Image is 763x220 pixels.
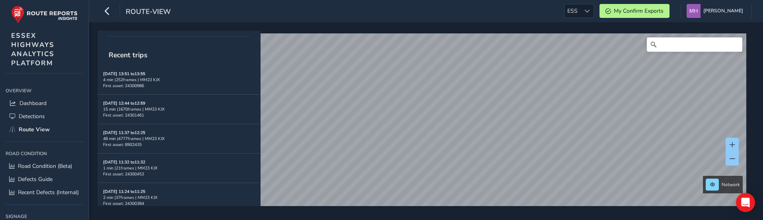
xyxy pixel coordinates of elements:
[11,31,54,68] span: ESSEX HIGHWAYS ANALYTICS PLATFORM
[6,186,83,199] a: Recent Defects (Internal)
[19,126,50,133] span: Route View
[103,77,255,83] div: 4 min | 252 frames | MM23 KJX
[599,4,670,18] button: My Confirm Exports
[103,159,145,165] strong: [DATE] 11:32 to 11:32
[103,112,144,118] span: First asset: 24301461
[103,106,255,112] div: 15 min | 1670 frames | MM23 KJX
[126,7,171,18] span: route-view
[18,175,53,183] span: Defects Guide
[19,99,47,107] span: Dashboard
[103,189,145,195] strong: [DATE] 11:24 to 11:25
[103,136,255,142] div: 48 min | 4777 frames | MM23 KJX
[6,160,83,173] a: Road Condition (Beta)
[647,37,742,52] input: Hae
[103,195,255,201] div: 2 min | 37 frames | MM23 KJX
[687,4,701,18] img: diamond-layout
[614,7,664,15] span: My Confirm Exports
[100,33,746,215] canvas: Map
[6,97,83,110] a: Dashboard
[564,4,580,18] span: ESS
[6,148,83,160] div: Road Condition
[103,201,144,206] span: First asset: 24300384
[11,6,78,23] img: rr logo
[103,100,145,106] strong: [DATE] 12:44 to 12:59
[18,189,79,196] span: Recent Defects (Internal)
[6,173,83,186] a: Defects Guide
[19,113,45,120] span: Detections
[103,83,144,89] span: First asset: 24300986
[736,193,755,212] div: Open Intercom Messenger
[103,165,255,171] div: 1 min | 21 frames | MM23 KJX
[6,110,83,123] a: Detections
[103,130,145,136] strong: [DATE] 11:37 to 12:25
[703,4,743,18] span: [PERSON_NAME]
[6,123,83,136] a: Route View
[18,162,72,170] span: Road Condition (Beta)
[722,181,740,188] span: Network
[687,4,746,18] button: [PERSON_NAME]
[103,171,144,177] span: First asset: 24300453
[103,71,145,77] strong: [DATE] 13:51 to 13:55
[103,142,142,148] span: First asset: 8902435
[6,85,83,97] div: Overview
[103,45,153,65] span: Recent trips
